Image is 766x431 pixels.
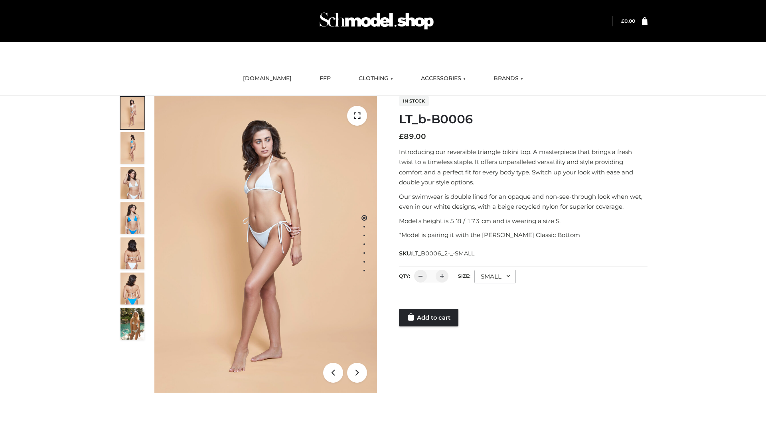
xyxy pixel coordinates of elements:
[399,216,648,226] p: Model’s height is 5 ‘8 / 173 cm and is wearing a size S.
[415,70,472,87] a: ACCESSORIES
[412,250,474,257] span: LT_B0006_2-_-SMALL
[120,167,144,199] img: ArielClassicBikiniTop_CloudNine_AzureSky_OW114ECO_3-scaled.jpg
[458,273,470,279] label: Size:
[120,132,144,164] img: ArielClassicBikiniTop_CloudNine_AzureSky_OW114ECO_2-scaled.jpg
[154,96,377,393] img: ArielClassicBikiniTop_CloudNine_AzureSky_OW114ECO_1
[399,273,410,279] label: QTY:
[474,270,516,283] div: SMALL
[317,5,436,37] img: Schmodel Admin 964
[120,237,144,269] img: ArielClassicBikiniTop_CloudNine_AzureSky_OW114ECO_7-scaled.jpg
[399,309,458,326] a: Add to cart
[120,202,144,234] img: ArielClassicBikiniTop_CloudNine_AzureSky_OW114ECO_4-scaled.jpg
[399,132,426,141] bdi: 89.00
[120,97,144,129] img: ArielClassicBikiniTop_CloudNine_AzureSky_OW114ECO_1-scaled.jpg
[621,18,624,24] span: £
[120,273,144,304] img: ArielClassicBikiniTop_CloudNine_AzureSky_OW114ECO_8-scaled.jpg
[399,96,429,106] span: In stock
[399,112,648,127] h1: LT_b-B0006
[353,70,399,87] a: CLOTHING
[399,192,648,212] p: Our swimwear is double lined for an opaque and non-see-through look when wet, even in our white d...
[488,70,529,87] a: BRANDS
[237,70,298,87] a: [DOMAIN_NAME]
[399,132,404,141] span: £
[399,147,648,188] p: Introducing our reversible triangle bikini top. A masterpiece that brings a fresh twist to a time...
[399,230,648,240] p: *Model is pairing it with the [PERSON_NAME] Classic Bottom
[399,249,475,258] span: SKU:
[621,18,635,24] a: £0.00
[621,18,635,24] bdi: 0.00
[314,70,337,87] a: FFP
[120,308,144,340] img: Arieltop_CloudNine_AzureSky2.jpg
